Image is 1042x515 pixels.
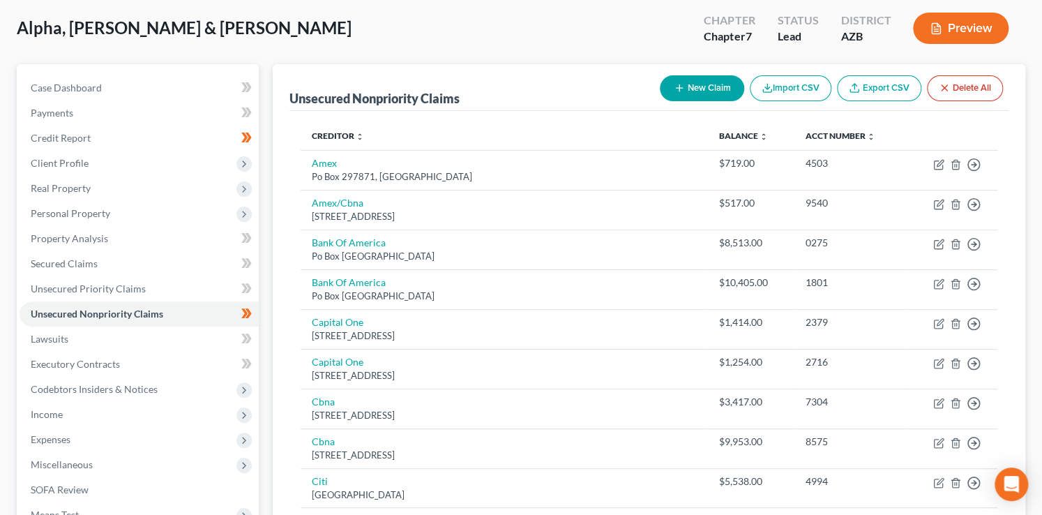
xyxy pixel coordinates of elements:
[312,449,697,462] div: [STREET_ADDRESS]
[719,156,783,170] div: $719.00
[995,468,1028,501] div: Open Intercom Messenger
[31,232,108,244] span: Property Analysis
[31,433,70,445] span: Expenses
[745,29,751,43] span: 7
[704,13,755,29] div: Chapter
[719,475,783,488] div: $5,538.00
[806,315,895,329] div: 2379
[17,17,352,38] span: Alpha, [PERSON_NAME] & [PERSON_NAME]
[806,130,875,141] a: Acct Number unfold_more
[312,157,337,169] a: Amex
[312,170,697,184] div: Po Box 297871, [GEOGRAPHIC_DATA]
[312,369,697,382] div: [STREET_ADDRESS]
[719,315,783,329] div: $1,414.00
[927,75,1003,101] button: Delete All
[20,327,259,352] a: Lawsuits
[312,488,697,502] div: [GEOGRAPHIC_DATA]
[312,276,386,288] a: Bank Of America
[31,458,93,470] span: Miscellaneous
[31,257,98,269] span: Secured Claims
[20,75,259,100] a: Case Dashboard
[312,396,335,408] a: Cbna
[312,237,386,248] a: Bank Of America
[806,196,895,210] div: 9540
[312,290,697,303] div: Po Box [GEOGRAPHIC_DATA]
[750,75,831,101] button: Import CSV
[31,283,146,294] span: Unsecured Priority Claims
[312,356,363,368] a: Capital One
[31,383,158,395] span: Codebtors Insiders & Notices
[31,308,163,320] span: Unsecured Nonpriority Claims
[760,133,768,141] i: unfold_more
[31,157,89,169] span: Client Profile
[719,276,783,290] div: $10,405.00
[312,130,364,141] a: Creditor unfold_more
[777,13,818,29] div: Status
[31,82,102,94] span: Case Dashboard
[719,236,783,250] div: $8,513.00
[312,250,697,263] div: Po Box [GEOGRAPHIC_DATA]
[806,236,895,250] div: 0275
[31,132,91,144] span: Credit Report
[20,276,259,301] a: Unsecured Priority Claims
[31,333,68,345] span: Lawsuits
[31,408,63,420] span: Income
[20,301,259,327] a: Unsecured Nonpriority Claims
[20,477,259,502] a: SOFA Review
[806,435,895,449] div: 8575
[20,352,259,377] a: Executory Contracts
[31,107,73,119] span: Payments
[289,90,460,107] div: Unsecured Nonpriority Claims
[777,29,818,45] div: Lead
[20,226,259,251] a: Property Analysis
[31,484,89,495] span: SOFA Review
[806,355,895,369] div: 2716
[660,75,744,101] button: New Claim
[806,395,895,409] div: 7304
[719,130,768,141] a: Balance unfold_more
[312,435,335,447] a: Cbna
[20,126,259,151] a: Credit Report
[312,409,697,422] div: [STREET_ADDRESS]
[913,13,1009,44] button: Preview
[837,75,921,101] a: Export CSV
[704,29,755,45] div: Chapter
[20,251,259,276] a: Secured Claims
[31,182,91,194] span: Real Property
[20,100,259,126] a: Payments
[312,329,697,343] div: [STREET_ADDRESS]
[312,316,363,328] a: Capital One
[867,133,875,141] i: unfold_more
[806,475,895,488] div: 4994
[806,156,895,170] div: 4503
[312,475,328,487] a: Citi
[806,276,895,290] div: 1801
[719,355,783,369] div: $1,254.00
[840,29,891,45] div: AZB
[356,133,364,141] i: unfold_more
[719,196,783,210] div: $517.00
[312,197,363,209] a: Amex/Cbna
[719,435,783,449] div: $9,953.00
[31,207,110,219] span: Personal Property
[312,210,697,223] div: [STREET_ADDRESS]
[31,358,120,370] span: Executory Contracts
[840,13,891,29] div: District
[719,395,783,409] div: $3,417.00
